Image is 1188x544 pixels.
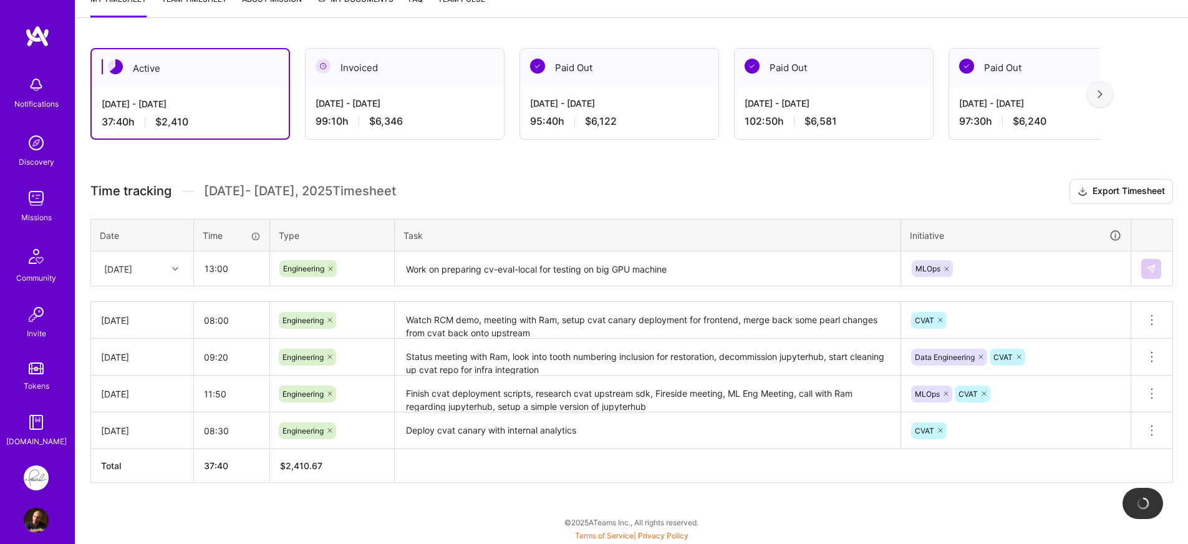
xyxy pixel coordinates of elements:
[6,435,67,448] div: [DOMAIN_NAME]
[102,115,279,129] div: 37:40 h
[316,115,494,128] div: 99:10 h
[21,211,52,224] div: Missions
[745,115,923,128] div: 102:50 h
[194,414,269,447] input: HH:MM
[1146,264,1156,274] img: Submit
[530,97,708,110] div: [DATE] - [DATE]
[959,115,1137,128] div: 97:30 h
[283,426,324,435] span: Engineering
[19,155,54,168] div: Discovery
[194,377,269,410] input: HH:MM
[280,460,322,471] span: $ 2,410.67
[745,97,923,110] div: [DATE] - [DATE]
[396,340,899,374] textarea: Status meeting with Ram, look into tooth numbering inclusion for restoration, decommission jupyte...
[520,49,718,87] div: Paid Out
[204,183,396,199] span: [DATE] - [DATE] , 2025 Timesheet
[585,115,617,128] span: $6,122
[101,351,183,364] div: [DATE]
[194,341,269,374] input: HH:MM
[959,97,1137,110] div: [DATE] - [DATE]
[104,262,132,275] div: [DATE]
[735,49,933,87] div: Paid Out
[21,508,52,533] a: User Avatar
[155,115,188,129] span: $2,410
[101,387,183,401] div: [DATE]
[915,389,940,399] span: MLOps
[101,424,183,437] div: [DATE]
[91,449,194,483] th: Total
[283,352,324,362] span: Engineering
[396,253,899,286] textarea: Work on preparing cv-eval-local for testing on big GPU machine
[283,264,324,273] span: Engineering
[396,377,899,411] textarea: Finish cvat deployment scripts, research cvat upstream sdk, Fireside meeting, ML Eng Meeting, cal...
[24,130,49,155] img: discovery
[203,229,261,242] div: Time
[27,327,46,340] div: Invite
[194,449,270,483] th: 37:40
[638,531,688,540] a: Privacy Policy
[575,531,688,540] span: |
[949,49,1147,87] div: Paid Out
[270,219,395,251] th: Type
[396,414,899,448] textarea: Deploy cvat canary with internal analytics
[24,465,49,490] img: Pearl: ML Engineering Team
[24,302,49,327] img: Invite
[959,389,978,399] span: CVAT
[993,352,1013,362] span: CVAT
[195,252,269,285] input: HH:MM
[915,264,940,273] span: MLOps
[75,507,1188,538] div: © 2025 ATeams Inc., All rights reserved.
[102,97,279,110] div: [DATE] - [DATE]
[316,97,494,110] div: [DATE] - [DATE]
[14,97,59,110] div: Notifications
[1141,259,1162,279] div: null
[91,219,194,251] th: Date
[395,219,901,251] th: Task
[915,426,934,435] span: CVAT
[1013,115,1046,128] span: $6,240
[369,115,403,128] span: $6,346
[101,314,183,327] div: [DATE]
[745,59,760,74] img: Paid Out
[24,410,49,435] img: guide book
[1135,495,1151,511] img: loading
[306,49,504,87] div: Invoiced
[16,271,56,284] div: Community
[24,72,49,97] img: bell
[21,465,52,490] a: Pearl: ML Engineering Team
[92,49,289,87] div: Active
[575,531,634,540] a: Terms of Service
[29,362,44,374] img: tokens
[194,304,269,337] input: HH:MM
[172,266,178,272] i: icon Chevron
[21,241,51,271] img: Community
[959,59,974,74] img: Paid Out
[915,316,934,325] span: CVAT
[108,59,123,74] img: Active
[915,352,975,362] span: Data Engineering
[316,59,331,74] img: Invoiced
[25,25,50,47] img: logo
[24,379,49,392] div: Tokens
[530,115,708,128] div: 95:40 h
[1098,90,1103,99] img: right
[1070,179,1173,204] button: Export Timesheet
[1078,185,1088,198] i: icon Download
[283,389,324,399] span: Engineering
[396,303,899,338] textarea: Watch RCM demo, meeting with Ram, setup cvat canary deployment for frontend, merge back some pear...
[910,228,1122,243] div: Initiative
[530,59,545,74] img: Paid Out
[24,186,49,211] img: teamwork
[283,316,324,325] span: Engineering
[90,183,171,199] span: Time tracking
[804,115,837,128] span: $6,581
[24,508,49,533] img: User Avatar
